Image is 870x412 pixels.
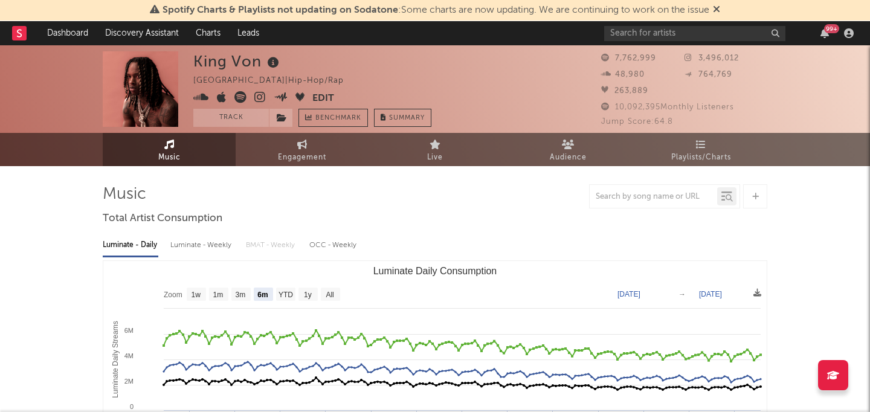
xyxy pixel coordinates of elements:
[103,235,158,256] div: Luminate - Daily
[164,291,182,299] text: Zoom
[820,28,829,38] button: 99+
[124,352,134,359] text: 4M
[304,291,312,299] text: 1y
[278,150,326,165] span: Engagement
[229,21,268,45] a: Leads
[103,211,222,226] span: Total Artist Consumption
[590,192,717,202] input: Search by song name or URL
[170,235,234,256] div: Luminate - Weekly
[298,109,368,127] a: Benchmark
[236,291,246,299] text: 3m
[373,266,497,276] text: Luminate Daily Consumption
[236,133,369,166] a: Engagement
[601,54,656,62] span: 7,762,999
[213,291,224,299] text: 1m
[309,235,358,256] div: OCC - Weekly
[601,71,645,79] span: 48,980
[634,133,767,166] a: Playlists/Charts
[374,109,431,127] button: Summary
[163,5,398,15] span: Spotify Charts & Playlists not updating on Sodatone
[713,5,720,15] span: Dismiss
[601,118,673,126] span: Jump Score: 64.8
[163,5,709,15] span: : Some charts are now updating. We are continuing to work on the issue
[193,74,358,88] div: [GEOGRAPHIC_DATA] | Hip-Hop/Rap
[312,91,334,106] button: Edit
[824,24,839,33] div: 99 +
[111,321,120,398] text: Luminate Daily Streams
[124,327,134,334] text: 6M
[257,291,268,299] text: 6m
[193,51,282,71] div: King Von
[97,21,187,45] a: Discovery Assistant
[617,290,640,298] text: [DATE]
[103,133,236,166] a: Music
[427,150,443,165] span: Live
[124,378,134,385] text: 2M
[315,111,361,126] span: Benchmark
[39,21,97,45] a: Dashboard
[699,290,722,298] text: [DATE]
[193,109,269,127] button: Track
[501,133,634,166] a: Audience
[671,150,731,165] span: Playlists/Charts
[601,103,734,111] span: 10,092,395 Monthly Listeners
[158,150,181,165] span: Music
[601,87,648,95] span: 263,889
[678,290,686,298] text: →
[369,133,501,166] a: Live
[604,26,785,41] input: Search for artists
[389,115,425,121] span: Summary
[685,54,739,62] span: 3,496,012
[192,291,201,299] text: 1w
[685,71,732,79] span: 764,769
[279,291,293,299] text: YTD
[326,291,333,299] text: All
[550,150,587,165] span: Audience
[187,21,229,45] a: Charts
[130,403,134,410] text: 0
